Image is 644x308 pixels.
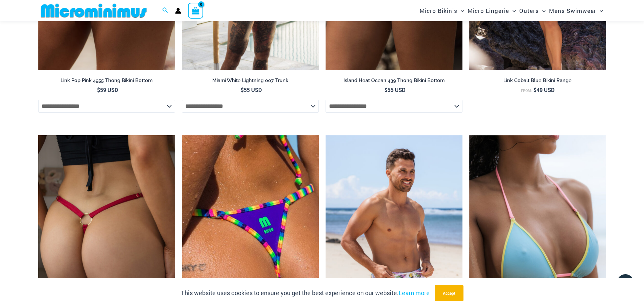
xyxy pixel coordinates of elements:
[162,6,168,15] a: Search icon link
[509,2,516,19] span: Menu Toggle
[38,3,149,18] img: MM SHOP LOGO FLAT
[466,2,518,19] a: Micro LingerieMenu ToggleMenu Toggle
[241,86,262,93] bdi: 55 USD
[468,2,509,19] span: Micro Lingerie
[384,86,387,93] span: $
[596,2,603,19] span: Menu Toggle
[539,2,546,19] span: Menu Toggle
[38,77,175,86] a: Link Pop Pink 4955 Thong Bikini Bottom
[519,2,539,19] span: Outers
[518,2,547,19] a: OutersMenu ToggleMenu Toggle
[420,2,457,19] span: Micro Bikinis
[181,288,430,298] p: This website uses cookies to ensure you get the best experience on our website.
[326,77,462,84] h2: Island Heat Ocean 439 Thong Bikini Bottom
[549,2,596,19] span: Mens Swimwear
[533,86,554,93] bdi: 49 USD
[469,77,606,84] h2: Link Cobalt Blue Bikini Range
[457,2,464,19] span: Menu Toggle
[175,8,181,14] a: Account icon link
[38,77,175,84] h2: Link Pop Pink 4955 Thong Bikini Bottom
[97,86,118,93] bdi: 59 USD
[384,86,405,93] bdi: 55 USD
[182,77,319,84] h2: Miami White Lightning 007 Trunk
[188,3,204,18] a: View Shopping Cart, empty
[521,88,532,93] span: From:
[533,86,536,93] span: $
[417,1,606,20] nav: Site Navigation
[469,77,606,86] a: Link Cobalt Blue Bikini Range
[182,77,319,86] a: Miami White Lightning 007 Trunk
[547,2,605,19] a: Mens SwimwearMenu ToggleMenu Toggle
[418,2,466,19] a: Micro BikinisMenu ToggleMenu Toggle
[97,86,100,93] span: $
[399,289,430,297] a: Learn more
[435,285,463,301] button: Accept
[326,77,462,86] a: Island Heat Ocean 439 Thong Bikini Bottom
[241,86,244,93] span: $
